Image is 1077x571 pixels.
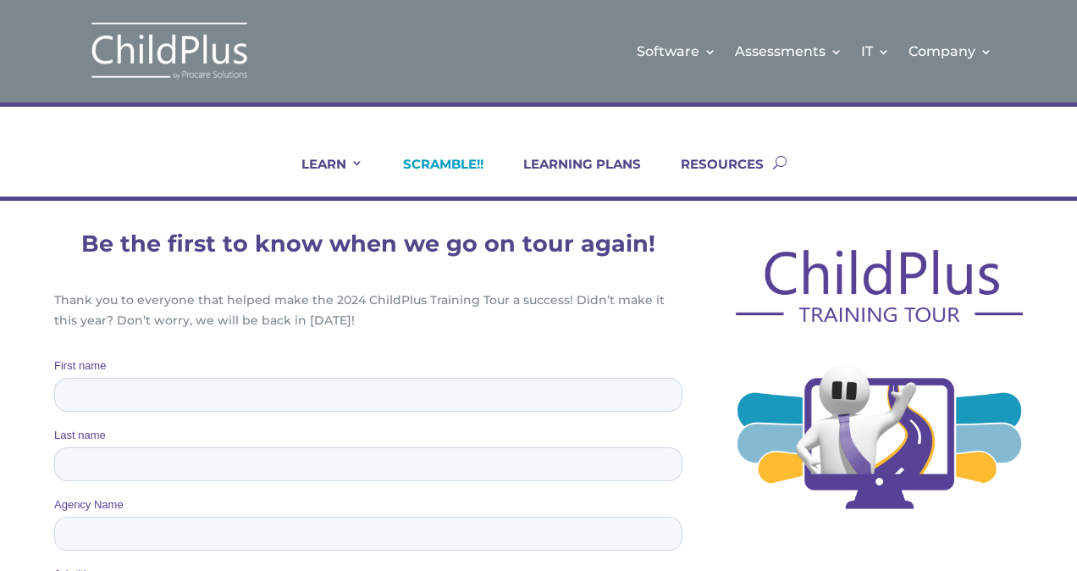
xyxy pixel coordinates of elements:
[54,291,682,331] p: Thank you to everyone that helped make the 2024 ChildPlus Training Tour a success! Didn’t make it...
[382,156,483,197] a: SCRAMBLE!!
[909,17,992,86] a: Company
[660,156,764,197] a: RESOURCES
[861,17,890,86] a: IT
[736,348,1024,511] img: chip-pop-out-screen
[637,17,716,86] a: Software
[736,250,1024,322] img: logo-tour
[735,17,842,86] a: Assessments
[280,156,363,197] a: LEARN
[992,490,1077,571] iframe: Chat Widget
[502,156,641,197] a: LEARNING PLANS
[54,232,682,263] h1: Be the first to know when we go on tour again!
